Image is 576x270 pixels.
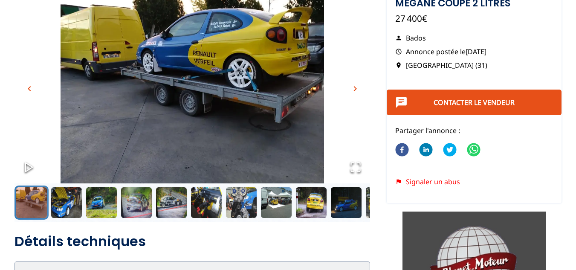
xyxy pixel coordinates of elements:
p: 27 400€ [395,12,553,25]
div: Thumbnail Navigation [14,186,370,220]
div: Signaler un abus [395,178,553,186]
button: Contacter le vendeur [387,90,562,115]
button: Go to Slide 7 [224,186,258,220]
button: Open Fullscreen [341,153,370,183]
button: linkedin [419,137,433,163]
button: Play or Pause Slideshow [14,153,43,183]
button: chevron_right [349,82,362,95]
h2: Détails techniques [14,233,370,250]
button: Go to Slide 1 [14,186,49,220]
p: [GEOGRAPHIC_DATA] (31) [395,61,553,70]
button: Go to Slide 10 [329,186,363,220]
button: Go to Slide 4 [119,186,153,220]
button: Go to Slide 5 [154,186,188,220]
span: chevron_left [24,84,35,94]
p: Annonce postée le [DATE] [395,47,553,56]
button: Go to Slide 9 [294,186,328,220]
button: Go to Slide 8 [259,186,293,220]
button: chevron_left [23,82,36,95]
button: twitter [443,137,457,163]
button: Go to Slide 11 [364,186,398,220]
p: Bados [395,33,553,43]
button: Go to Slide 6 [189,186,223,220]
span: chevron_right [350,84,360,94]
button: Go to Slide 2 [49,186,84,220]
button: Go to Slide 3 [84,186,119,220]
p: Partager l'annonce : [395,126,553,135]
button: facebook [395,137,409,163]
button: whatsapp [467,137,480,163]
